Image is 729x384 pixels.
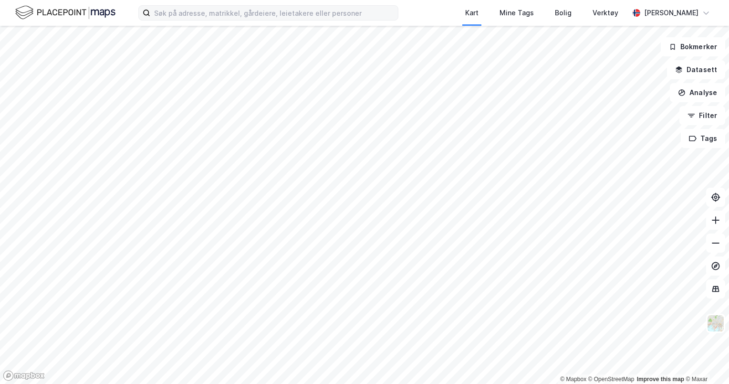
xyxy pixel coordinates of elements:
[465,7,479,19] div: Kart
[637,376,684,383] a: Improve this map
[679,106,725,125] button: Filter
[667,60,725,79] button: Datasett
[150,6,398,20] input: Søk på adresse, matrikkel, gårdeiere, leietakere eller personer
[644,7,698,19] div: [PERSON_NAME]
[560,376,586,383] a: Mapbox
[707,314,725,332] img: Z
[681,129,725,148] button: Tags
[3,370,45,381] a: Mapbox homepage
[15,4,115,21] img: logo.f888ab2527a4732fd821a326f86c7f29.svg
[670,83,725,102] button: Analyse
[593,7,618,19] div: Verktøy
[588,376,635,383] a: OpenStreetMap
[555,7,572,19] div: Bolig
[661,37,725,56] button: Bokmerker
[500,7,534,19] div: Mine Tags
[681,338,729,384] iframe: Chat Widget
